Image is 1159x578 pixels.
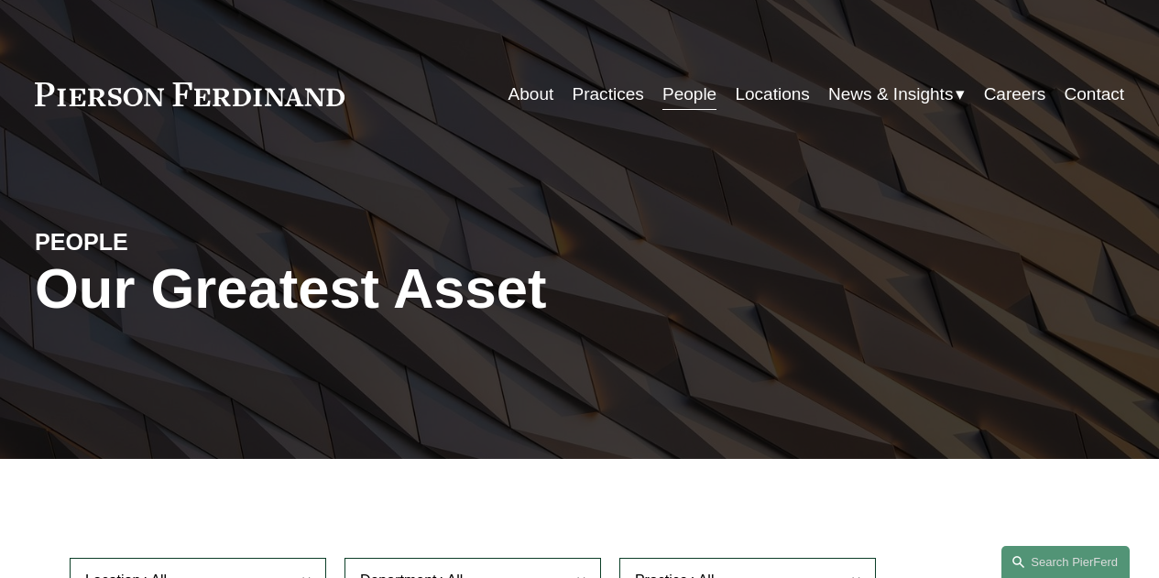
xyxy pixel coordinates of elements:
[984,77,1046,112] a: Careers
[1001,546,1130,578] a: Search this site
[828,77,965,112] a: folder dropdown
[1065,77,1125,112] a: Contact
[662,77,716,112] a: People
[35,228,307,257] h4: PEOPLE
[828,79,953,110] span: News & Insights
[508,77,554,112] a: About
[573,77,644,112] a: Practices
[735,77,809,112] a: Locations
[35,256,761,321] h1: Our Greatest Asset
